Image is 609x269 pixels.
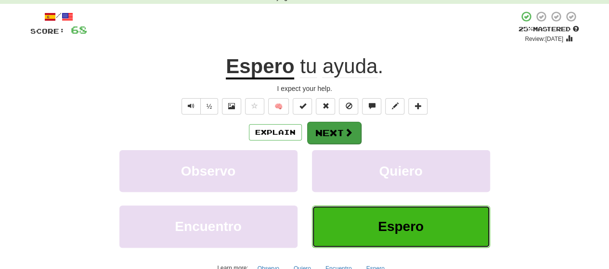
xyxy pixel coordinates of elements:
[268,98,289,115] button: 🧠
[312,150,490,192] button: Quiero
[119,205,298,247] button: Encuentro
[71,24,87,36] span: 68
[323,55,377,78] span: ayuda
[312,205,490,247] button: Espero
[249,124,302,141] button: Explain
[300,55,317,78] span: tu
[379,164,422,179] span: Quiero
[293,98,312,115] button: Set this sentence to 100% Mastered (alt+m)
[181,164,236,179] span: Observo
[518,25,579,34] div: Mastered
[175,219,241,234] span: Encuentro
[226,55,294,79] u: Espero
[525,36,563,42] small: Review: [DATE]
[362,98,381,115] button: Discuss sentence (alt+u)
[245,98,264,115] button: Favorite sentence (alt+f)
[378,219,424,234] span: Espero
[222,98,241,115] button: Show image (alt+x)
[181,98,201,115] button: Play sentence audio (ctl+space)
[307,122,361,144] button: Next
[385,98,404,115] button: Edit sentence (alt+d)
[200,98,219,115] button: ½
[518,25,533,33] span: 25 %
[180,98,219,115] div: Text-to-speech controls
[30,84,579,93] div: I expect your help.
[30,27,65,35] span: Score:
[119,150,298,192] button: Observo
[339,98,358,115] button: Ignore sentence (alt+i)
[408,98,428,115] button: Add to collection (alt+a)
[316,98,335,115] button: Reset to 0% Mastered (alt+r)
[294,55,383,78] span: .
[30,11,87,23] div: /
